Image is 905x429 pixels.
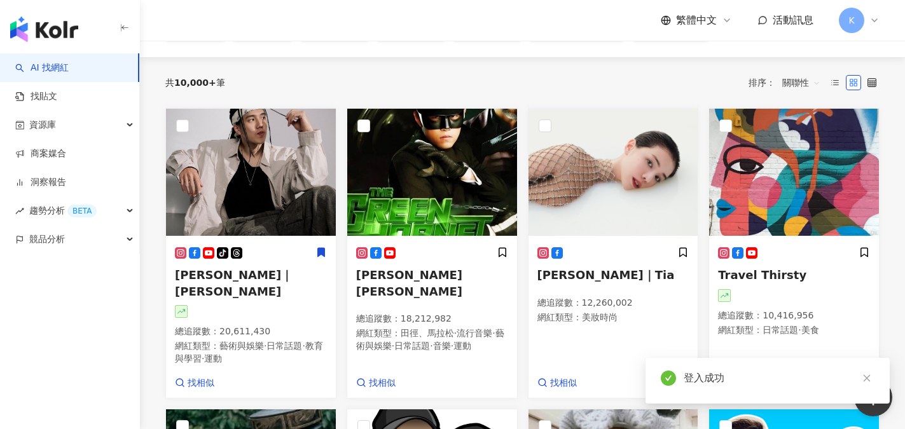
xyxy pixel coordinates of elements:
[798,325,801,335] span: ·
[684,371,874,386] div: 登入成功
[582,312,618,322] span: 美妝時尚
[537,311,689,324] p: 網紅類型 ：
[718,310,870,322] p: 總追蹤數 ： 10,416,956
[550,377,577,390] span: 找相似
[401,328,454,338] span: 田徑、馬拉松
[15,90,57,103] a: 找貼文
[709,109,879,236] img: KOL Avatar
[165,108,336,399] a: KOL Avatar[PERSON_NAME]｜[PERSON_NAME]總追蹤數：20,611,430網紅類型：藝術與娛樂·日常話題·教育與學習·運動找相似
[356,328,504,351] span: 藝術與娛樂
[356,268,462,297] span: [PERSON_NAME] [PERSON_NAME]
[356,377,396,390] a: 找相似
[175,268,293,297] span: [PERSON_NAME]｜[PERSON_NAME]
[204,353,222,364] span: 運動
[528,109,698,236] img: KOL Avatar
[392,341,394,351] span: ·
[356,327,508,352] p: 網紅類型 ：
[457,328,492,338] span: 流行音樂
[394,341,430,351] span: 日常話題
[165,78,225,88] div: 共 筆
[175,325,327,338] p: 總追蹤數 ： 20,611,430
[15,147,66,160] a: 商案媒合
[430,341,432,351] span: ·
[266,341,302,351] span: 日常話題
[749,72,827,93] div: 排序：
[219,341,264,351] span: 藝術與娛樂
[15,207,24,215] span: rise
[10,17,78,42] img: logo
[175,340,327,365] p: 網紅類型 ：
[454,328,457,338] span: ·
[166,109,336,236] img: KOL Avatar
[175,377,214,390] a: 找相似
[188,377,214,390] span: 找相似
[347,108,518,399] a: KOL Avatar[PERSON_NAME] [PERSON_NAME]總追蹤數：18,212,982網紅類型：田徑、馬拉松·流行音樂·藝術與娛樂·日常話題·音樂·運動找相似
[29,225,65,254] span: 競品分析
[528,108,699,399] a: KOL Avatar[PERSON_NAME]｜Tia總追蹤數：12,260,002網紅類型：美妝時尚找相似
[801,325,819,335] span: 美食
[15,176,66,189] a: 洞察報告
[718,268,806,282] span: Travel Thirsty
[676,13,717,27] span: 繁體中文
[848,13,854,27] span: K
[537,377,577,390] a: 找相似
[67,205,97,217] div: BETA
[453,341,471,351] span: 運動
[433,341,451,351] span: 音樂
[202,353,204,364] span: ·
[708,108,880,399] a: KOL AvatarTravel Thirsty總追蹤數：10,416,956網紅類型：日常話題·美食找相似
[537,297,689,310] p: 總追蹤數 ： 12,260,002
[782,72,820,93] span: 關聯性
[356,313,508,325] p: 總追蹤數 ： 18,212,982
[369,377,396,390] span: 找相似
[29,196,97,225] span: 趨勢分析
[537,268,675,282] span: [PERSON_NAME]｜Tia
[492,328,495,338] span: ·
[264,341,266,351] span: ·
[773,14,813,26] span: 活動訊息
[661,371,676,386] span: check-circle
[174,78,216,88] span: 10,000+
[718,324,870,337] p: 網紅類型 ：
[862,374,871,383] span: close
[763,325,798,335] span: 日常話題
[451,341,453,351] span: ·
[302,341,305,351] span: ·
[347,109,517,236] img: KOL Avatar
[29,111,56,139] span: 資源庫
[15,62,69,74] a: searchAI 找網紅
[175,341,323,364] span: 教育與學習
